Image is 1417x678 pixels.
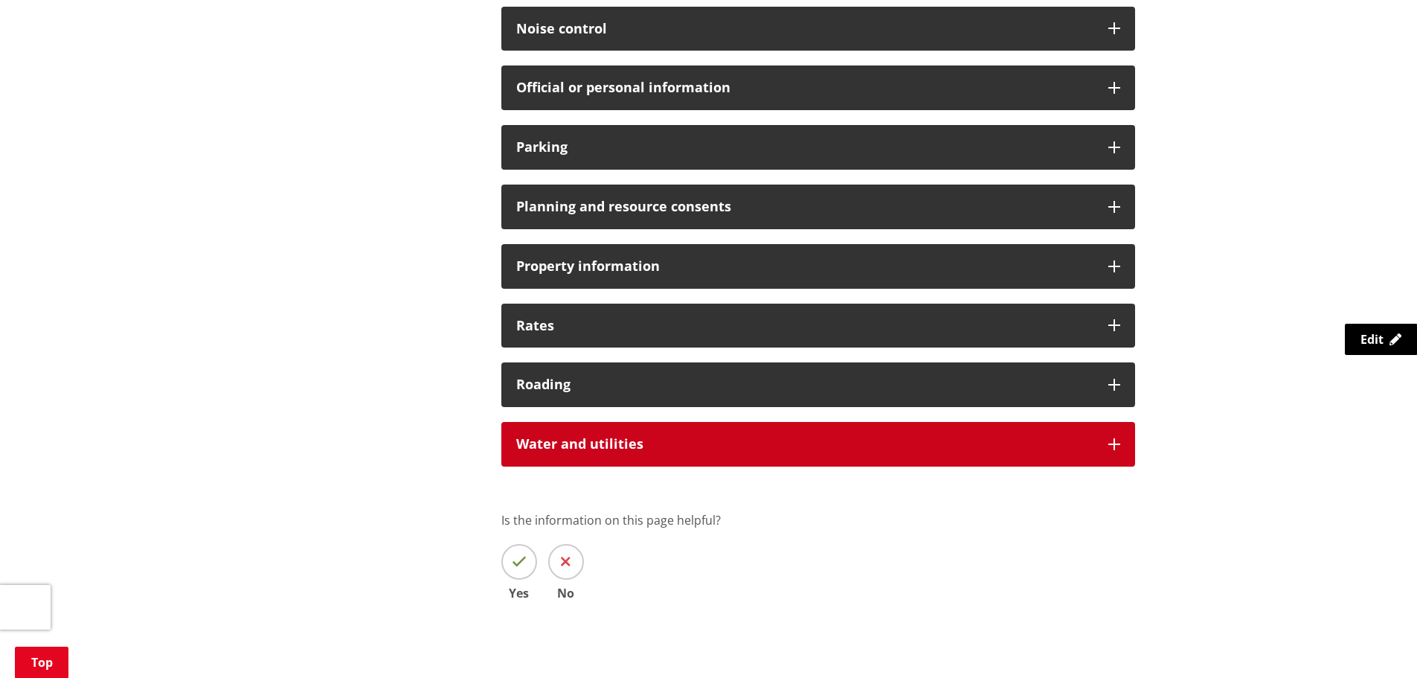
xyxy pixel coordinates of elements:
a: Top [15,647,68,678]
a: Edit [1345,324,1417,355]
iframe: Messenger Launcher [1349,615,1402,669]
h3: Official or personal information [516,80,1093,95]
h3: Roading [516,377,1093,392]
h3: Property information [516,259,1093,274]
h3: Parking [516,140,1093,155]
span: Yes [501,587,537,599]
h3: Rates [516,319,1093,333]
h3: Planning and resource consents [516,199,1093,214]
h3: Water and utilities [516,437,1093,452]
span: No [548,587,584,599]
span: Edit [1360,331,1384,348]
p: Is the information on this page helpful? [501,511,1135,529]
h3: Noise control [516,22,1093,36]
